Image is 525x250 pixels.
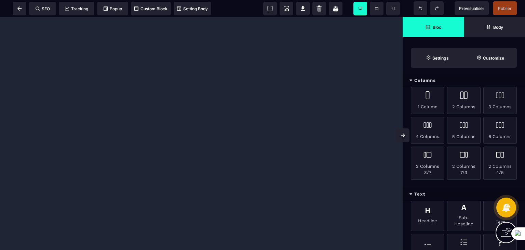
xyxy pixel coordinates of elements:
[464,17,525,37] span: Open Layer Manager
[464,48,517,68] span: Open Style Manager
[493,25,503,30] strong: Body
[483,201,517,231] div: Text
[432,55,449,61] strong: Settings
[447,87,481,114] div: 2 Columns
[483,147,517,180] div: 2 Columns 4/5
[134,6,167,11] span: Custom Block
[403,74,525,87] div: Columns
[403,188,525,201] div: Text
[498,6,512,11] span: Publier
[403,17,464,37] span: Open Blocks
[263,2,277,15] span: View components
[459,6,484,11] span: Previsualiser
[447,201,481,231] div: Sub-Headline
[447,117,481,144] div: 5 Columns
[177,6,208,11] span: Setting Body
[36,6,50,11] span: SEO
[411,147,444,180] div: 2 Columns 3/7
[483,117,517,144] div: 6 Columns
[447,147,481,180] div: 2 Columns 7/3
[65,6,88,11] span: Tracking
[411,201,444,231] div: Headline
[280,2,293,15] span: Screenshot
[104,6,122,11] span: Popup
[433,25,441,30] strong: Bloc
[411,87,444,114] div: 1 Column
[455,1,489,15] span: Preview
[411,48,464,68] span: Settings
[483,55,504,61] strong: Customize
[411,117,444,144] div: 4 Columns
[483,87,517,114] div: 3 Columns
